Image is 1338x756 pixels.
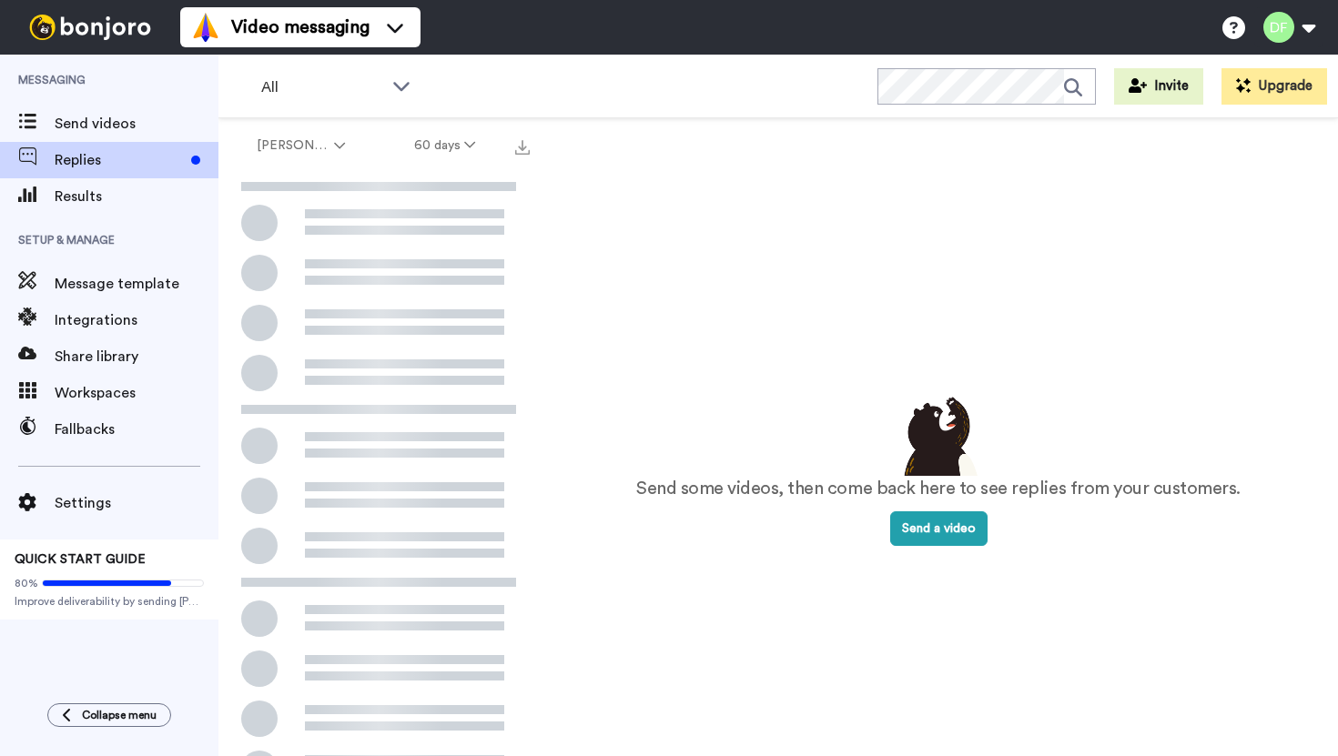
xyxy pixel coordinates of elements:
[1114,68,1203,105] button: Invite
[636,476,1241,502] p: Send some videos, then come back here to see replies from your customers.
[55,186,218,207] span: Results
[191,13,220,42] img: vm-color.svg
[380,129,510,162] button: 60 days
[1221,68,1327,105] button: Upgrade
[890,511,988,546] button: Send a video
[222,129,380,162] button: [PERSON_NAME]
[257,136,330,155] span: [PERSON_NAME]
[15,594,204,609] span: Improve deliverability by sending [PERSON_NAME]’s from your own email
[55,273,218,295] span: Message template
[510,132,535,159] button: Export all results that match these filters now.
[55,309,218,331] span: Integrations
[55,346,218,368] span: Share library
[261,76,383,98] span: All
[55,382,218,404] span: Workspaces
[22,15,158,40] img: bj-logo-header-white.svg
[55,113,218,135] span: Send videos
[890,522,988,535] a: Send a video
[55,149,184,171] span: Replies
[55,418,218,440] span: Fallbacks
[47,703,171,727] button: Collapse menu
[515,140,530,155] img: export.svg
[231,15,370,40] span: Video messaging
[893,392,984,476] img: results-emptystates.png
[55,492,218,514] span: Settings
[82,708,157,722] span: Collapse menu
[15,553,146,566] span: QUICK START GUIDE
[15,576,38,590] span: 80%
